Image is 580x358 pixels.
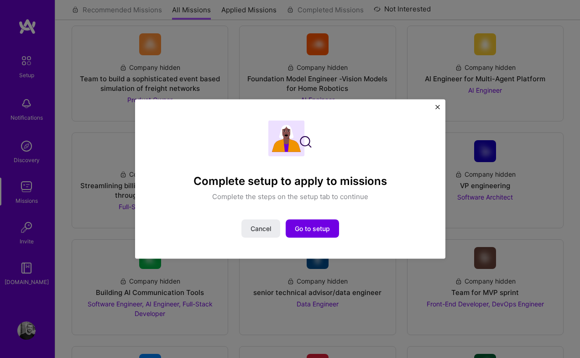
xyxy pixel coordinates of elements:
h4: Complete setup to apply to missions [193,175,387,188]
button: Close [435,105,440,115]
span: Cancel [251,224,271,233]
span: Go to setup [295,224,330,233]
img: Complete setup illustration [268,121,312,157]
button: Go to setup [286,219,339,237]
p: Complete the steps on the setup tab to continue [212,191,368,201]
button: Cancel [241,219,280,237]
